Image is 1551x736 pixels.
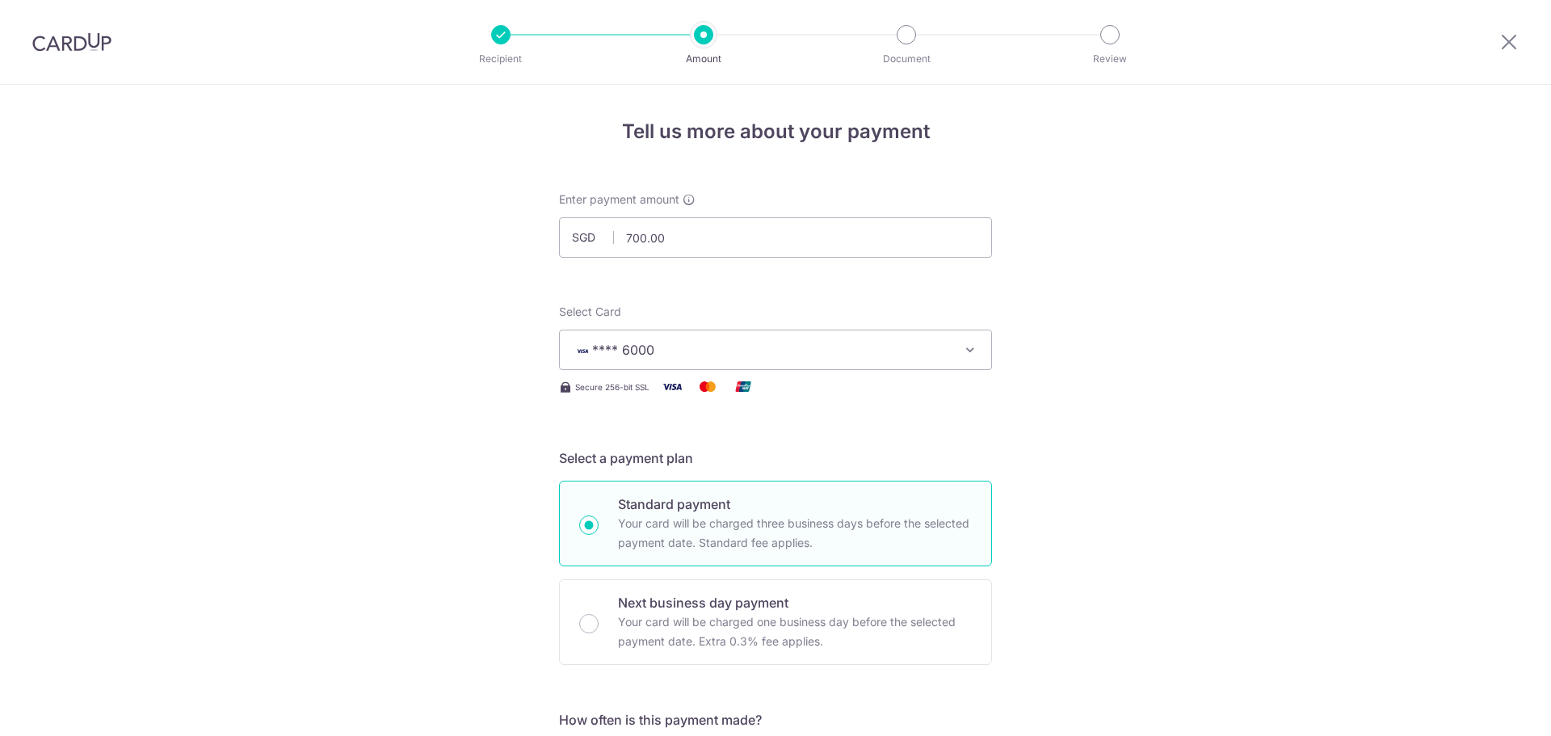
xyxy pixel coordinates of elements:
img: CardUp [32,32,111,52]
p: Next business day payment [618,593,972,612]
h5: Select a payment plan [559,448,992,468]
span: SGD [572,229,614,246]
p: Your card will be charged one business day before the selected payment date. Extra 0.3% fee applies. [618,612,972,651]
input: 0.00 [559,217,992,258]
p: Review [1050,51,1170,67]
span: Secure 256-bit SSL [575,381,649,393]
img: VISA [573,345,592,356]
span: Enter payment amount [559,191,679,208]
p: Amount [644,51,763,67]
p: Your card will be charged three business days before the selected payment date. Standard fee appl... [618,514,972,553]
img: Mastercard [691,376,724,397]
p: Standard payment [618,494,972,514]
h4: Tell us more about your payment [559,117,992,146]
p: Document [847,51,966,67]
p: Recipient [441,51,561,67]
img: Visa [656,376,688,397]
span: translation missing: en.payables.payment_networks.credit_card.summary.labels.select_card [559,305,621,318]
h5: How often is this payment made? [559,710,992,730]
img: Union Pay [727,376,759,397]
